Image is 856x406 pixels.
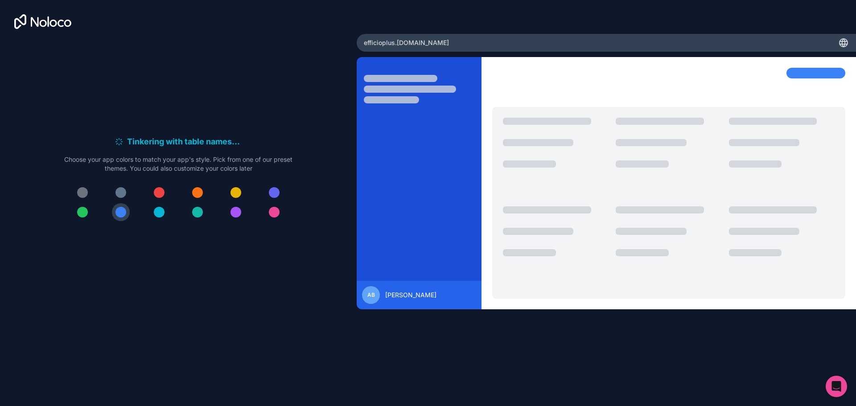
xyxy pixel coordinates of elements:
[367,291,375,299] span: AB
[127,135,243,148] h6: Tinkering with table names
[364,38,449,47] span: efficioplus .[DOMAIN_NAME]
[385,291,436,299] span: [PERSON_NAME]
[826,376,847,397] div: Open Intercom Messenger
[64,155,292,173] p: Choose your app colors to match your app's style. Pick from one of our preset themes. You could a...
